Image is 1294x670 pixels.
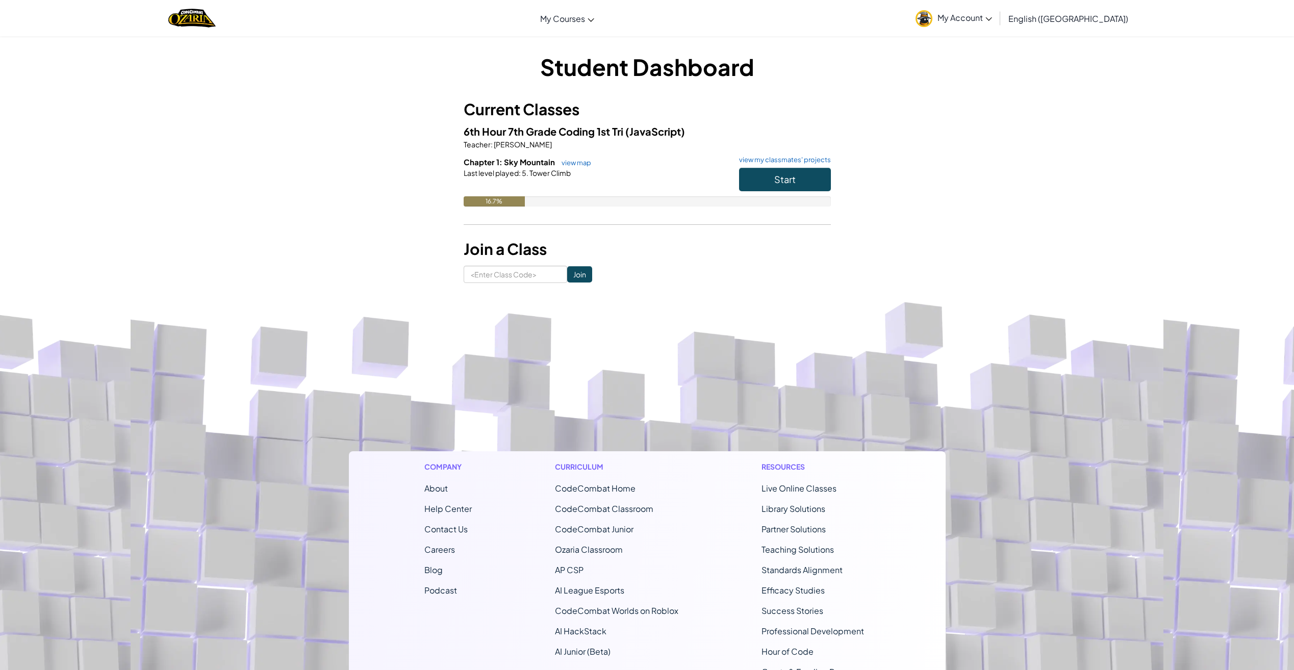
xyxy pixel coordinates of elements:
[762,524,826,534] a: Partner Solutions
[774,173,796,185] span: Start
[555,461,678,472] h1: Curriculum
[567,266,592,282] input: Join
[424,461,472,472] h1: Company
[555,564,583,575] a: AP CSP
[464,196,525,207] div: 16.7%
[625,125,685,138] span: (JavaScript)
[1003,5,1133,32] a: English ([GEOGRAPHIC_DATA])
[555,503,653,514] a: CodeCombat Classroom
[762,626,864,636] a: Professional Development
[555,524,633,534] a: CodeCombat Junior
[910,2,997,34] a: My Account
[762,564,843,575] a: Standards Alignment
[424,524,468,534] span: Contact Us
[464,125,625,138] span: 6th Hour 7th Grade Coding 1st Tri
[464,140,491,149] span: Teacher
[464,98,831,121] h3: Current Classes
[528,168,571,177] span: Tower Climb
[464,157,556,167] span: Chapter 1: Sky Mountain
[1008,13,1128,24] span: English ([GEOGRAPHIC_DATA])
[424,585,457,596] a: Podcast
[734,157,831,163] a: view my classmates' projects
[464,266,567,283] input: <Enter Class Code>
[556,159,591,167] a: view map
[555,483,636,494] span: CodeCombat Home
[916,10,932,27] img: avatar
[535,5,599,32] a: My Courses
[519,168,521,177] span: :
[424,483,448,494] a: About
[555,605,678,616] a: CodeCombat Worlds on Roblox
[464,51,831,83] h1: Student Dashboard
[491,140,493,149] span: :
[555,646,611,657] a: AI Junior (Beta)
[762,461,870,472] h1: Resources
[424,564,443,575] a: Blog
[762,585,825,596] a: Efficacy Studies
[762,544,834,555] a: Teaching Solutions
[168,8,216,29] a: Ozaria by CodeCombat logo
[762,483,836,494] a: Live Online Classes
[521,168,528,177] span: 5.
[540,13,585,24] span: My Courses
[424,503,472,514] a: Help Center
[762,646,814,657] a: Hour of Code
[464,238,831,261] h3: Join a Class
[555,585,624,596] a: AI League Esports
[555,626,606,636] a: AI HackStack
[555,544,623,555] a: Ozaria Classroom
[739,168,831,191] button: Start
[937,12,992,23] span: My Account
[168,8,216,29] img: Home
[493,140,552,149] span: [PERSON_NAME]
[464,168,519,177] span: Last level played
[762,503,825,514] a: Library Solutions
[424,544,455,555] a: Careers
[762,605,823,616] a: Success Stories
